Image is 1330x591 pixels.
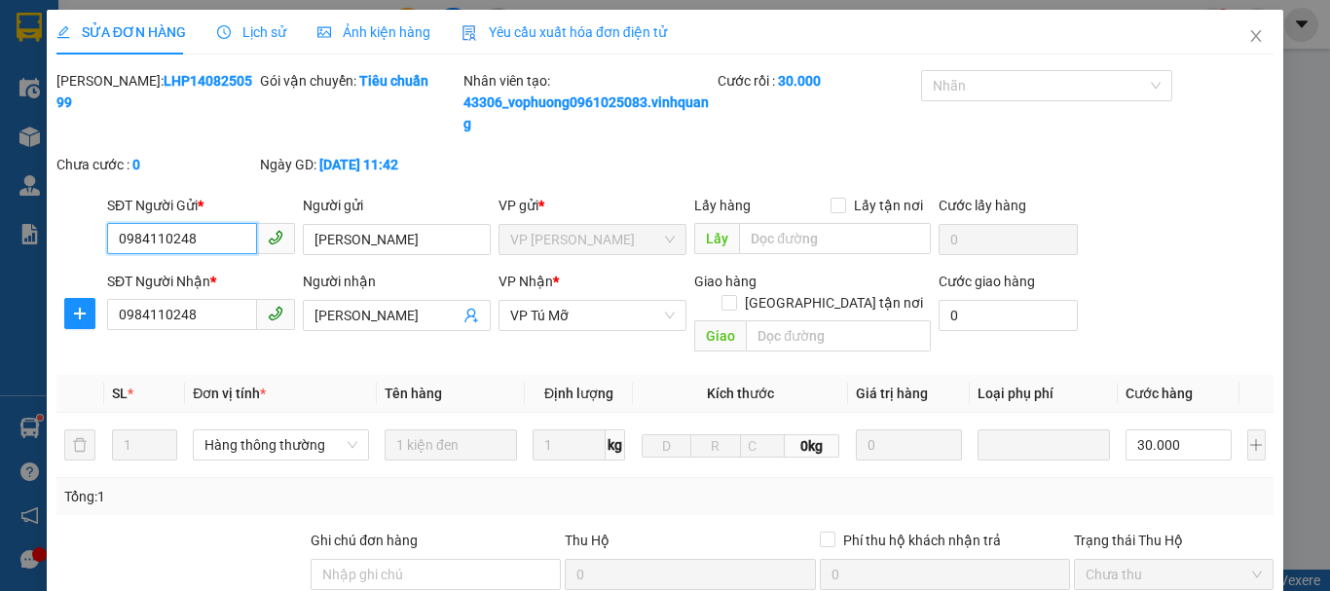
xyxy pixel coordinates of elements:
span: phone [268,230,283,245]
span: Chưa thu [1086,560,1262,589]
span: kg [606,429,625,461]
div: VP gửi [499,195,686,216]
span: Lấy hàng [694,198,751,213]
span: Ảnh kiện hàng [317,24,430,40]
div: Nhân viên tạo: [463,70,714,134]
input: Cước lấy hàng [939,224,1078,255]
div: Cước rồi : [718,70,917,92]
span: SỬA ĐƠN HÀNG [56,24,186,40]
span: Kích thước [707,386,774,401]
div: Ngày GD: [260,154,460,175]
button: plus [1247,429,1266,461]
b: 43306_vophuong0961025083.vinhquang [463,94,709,131]
input: D [642,434,691,458]
span: phone [268,306,283,321]
input: R [690,434,740,458]
span: Thu Hộ [565,533,610,548]
span: plus [65,306,94,321]
button: Close [1229,10,1283,64]
input: VD: Bàn, Ghế [385,429,517,461]
input: Dọc đường [746,320,931,351]
input: Cước giao hàng [939,300,1078,331]
div: [PERSON_NAME]: [56,70,256,113]
span: Định lượng [544,386,613,401]
button: plus [64,298,95,329]
span: Lịch sử [217,24,286,40]
span: Giá trị hàng [856,386,928,401]
div: Người nhận [303,271,491,292]
button: delete [64,429,95,461]
div: Gói vận chuyển: [260,70,460,92]
b: [DATE] 11:42 [319,157,398,172]
th: Loại phụ phí [970,375,1118,413]
span: Hàng thông thường [204,430,357,460]
input: Ghi chú đơn hàng [311,559,561,590]
span: edit [56,25,70,39]
b: 30.000 [778,73,821,89]
input: Dọc đường [739,223,931,254]
input: C [740,434,785,458]
span: Lấy tận nơi [846,195,931,216]
span: Phí thu hộ khách nhận trả [835,530,1009,551]
span: Lấy [694,223,739,254]
span: VP Nhận [499,274,553,289]
span: Cước hàng [1126,386,1193,401]
span: VP LÊ HỒNG PHONG [510,225,675,254]
div: Tổng: 1 [64,486,515,507]
img: icon [462,25,477,41]
span: SL [112,386,128,401]
span: 0kg [785,434,840,458]
b: 0 [132,157,140,172]
input: 0 [856,429,962,461]
label: Ghi chú đơn hàng [311,533,418,548]
span: Yêu cầu xuất hóa đơn điện tử [462,24,667,40]
span: Giao [694,320,746,351]
span: [GEOGRAPHIC_DATA] tận nơi [737,292,931,314]
span: close [1248,28,1264,44]
div: Chưa cước : [56,154,256,175]
label: Cước giao hàng [939,274,1035,289]
label: Cước lấy hàng [939,198,1026,213]
div: Người gửi [303,195,491,216]
span: clock-circle [217,25,231,39]
div: Trạng thái Thu Hộ [1074,530,1274,551]
span: VP Tú Mỡ [510,301,675,330]
span: picture [317,25,331,39]
span: Tên hàng [385,386,442,401]
span: Giao hàng [694,274,757,289]
b: Tiêu chuẩn [359,73,428,89]
span: user-add [463,308,479,323]
div: SĐT Người Nhận [107,271,295,292]
span: Đơn vị tính [193,386,266,401]
div: SĐT Người Gửi [107,195,295,216]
